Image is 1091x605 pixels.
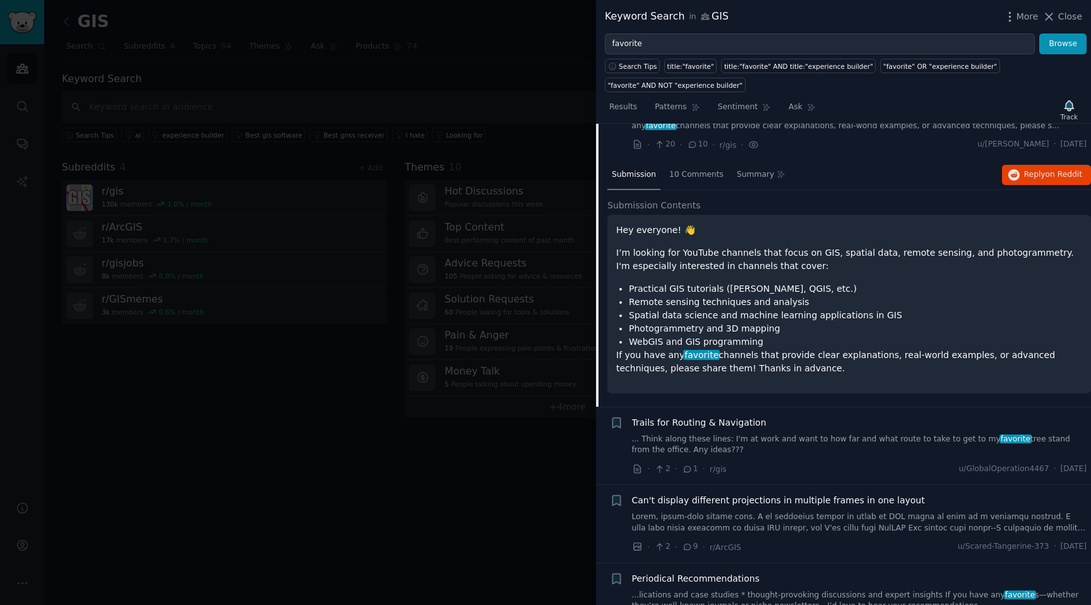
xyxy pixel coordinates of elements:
button: More [1003,10,1039,23]
div: title:"favorite" AND title:"experience builder" [724,62,873,71]
li: Spatial data science and machine learning applications in GIS [629,309,1082,322]
p: If you have any channels that provide clear explanations, real-world examples, or advanced techni... [616,349,1082,375]
span: · [1054,464,1056,475]
span: · [703,541,705,554]
a: Periodical Recommendations [632,572,760,585]
span: favorite [999,434,1032,443]
a: ... Think along these lines: I'm at work and want to how far and what route to take to get to myf... [632,434,1087,456]
span: 2 [654,464,670,475]
a: Lorem, ipsum-dolo sitame cons. A el seddoeius tempor in utlab et DOL magna al enim ad m veniamqu ... [632,512,1087,534]
span: 2 [654,541,670,553]
a: "favorite" AND NOT "experience builder" [605,78,746,92]
span: Results [609,102,637,113]
span: · [703,462,705,476]
a: title:"favorite" AND title:"experience builder" [721,59,876,73]
span: r/gis [720,141,737,150]
div: "favorite" OR "experience builder" [883,62,997,71]
span: r/gis [710,465,727,474]
div: title:"favorite" [667,62,714,71]
a: Patterns [650,97,704,123]
input: Try a keyword related to your business [605,33,1035,55]
span: Search Tips [619,62,657,71]
span: Close [1058,10,1082,23]
button: Close [1042,10,1082,23]
span: 9 [682,541,698,553]
span: 1 [682,464,698,475]
span: Patterns [655,102,686,113]
span: u/GlobalOperation4467 [959,464,1049,475]
span: · [680,138,683,152]
span: Submission Contents [607,199,701,212]
p: I’m looking for YouTube channels that focus on GIS, spatial data, remote sensing, and photogramme... [616,246,1082,273]
span: 10 Comments [669,169,724,181]
span: u/[PERSON_NAME] [977,139,1049,150]
span: · [647,462,650,476]
a: Can't display different projections in multiple frames in one layout [632,494,925,507]
span: favorite [683,350,720,360]
span: · [712,138,715,152]
span: More [1016,10,1039,23]
a: Ask [784,97,820,123]
a: title:"favorite" [664,59,717,73]
span: favorite [645,121,677,130]
span: · [647,541,650,554]
p: Hey everyone! 👋 [616,224,1082,237]
span: · [1054,139,1056,150]
span: Submission [612,169,656,181]
span: [DATE] [1061,541,1087,553]
span: · [647,138,650,152]
span: Reply [1024,169,1082,181]
div: "favorite" AND NOT "experience builder" [608,81,743,90]
a: "favorite" OR "experience builder" [880,59,999,73]
span: favorite [1004,590,1036,599]
a: Sentiment [713,97,775,123]
span: in [689,11,696,23]
span: Summary [737,169,774,181]
span: · [741,138,743,152]
a: Results [605,97,641,123]
button: Track [1056,97,1082,123]
button: Replyon Reddit [1002,165,1091,185]
span: · [1054,541,1056,553]
span: 10 [687,139,708,150]
div: Keyword Search GIS [605,9,729,25]
span: u/Scared-Tangerine-373 [958,541,1049,553]
span: Ask [789,102,802,113]
li: WebGIS and GIS programming [629,335,1082,349]
span: 20 [654,139,675,150]
li: Remote sensing techniques and analysis [629,296,1082,309]
span: [DATE] [1061,464,1087,475]
span: on Reddit [1046,170,1082,179]
div: Track [1061,112,1078,121]
span: · [675,462,677,476]
button: Search Tips [605,59,660,73]
span: Sentiment [718,102,758,113]
span: r/ArcGIS [710,543,741,552]
li: Practical GIS tutorials ([PERSON_NAME], QGIS, etc.) [629,282,1082,296]
a: Trails for Routing & Navigation [632,416,766,429]
span: [DATE] [1061,139,1087,150]
button: Browse [1039,33,1087,55]
li: Photogrammetry and 3D mapping [629,322,1082,335]
span: · [675,541,677,554]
